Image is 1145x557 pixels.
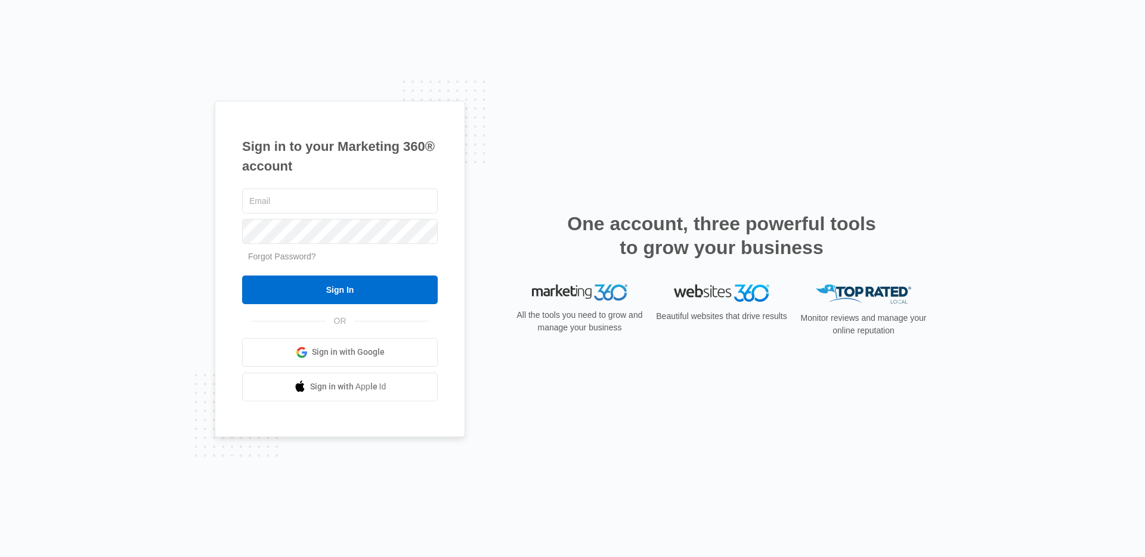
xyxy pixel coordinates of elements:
[674,284,769,302] img: Websites 360
[242,276,438,304] input: Sign In
[310,380,386,393] span: Sign in with Apple Id
[312,346,385,358] span: Sign in with Google
[564,212,880,259] h2: One account, three powerful tools to grow your business
[242,137,438,176] h1: Sign in to your Marketing 360® account
[242,338,438,367] a: Sign in with Google
[513,309,646,334] p: All the tools you need to grow and manage your business
[532,284,627,301] img: Marketing 360
[797,312,930,337] p: Monitor reviews and manage your online reputation
[248,252,316,261] a: Forgot Password?
[242,373,438,401] a: Sign in with Apple Id
[816,284,911,304] img: Top Rated Local
[326,315,355,327] span: OR
[242,188,438,213] input: Email
[655,310,788,323] p: Beautiful websites that drive results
